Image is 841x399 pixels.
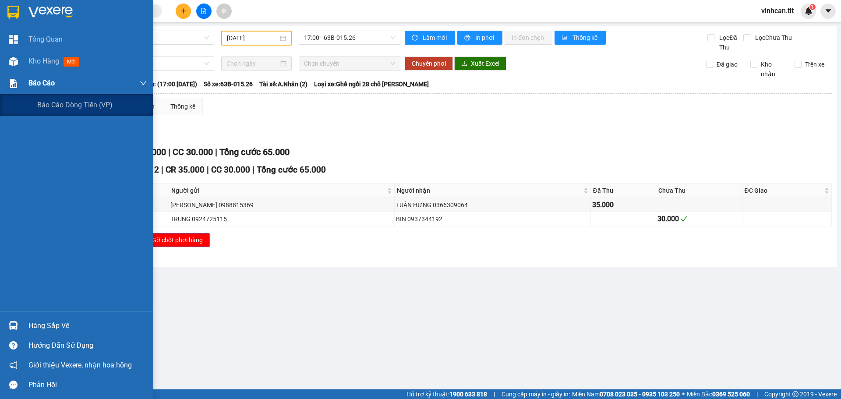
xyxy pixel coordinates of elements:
span: ⚪️ [682,392,685,396]
span: Tổng cước 65.000 [219,147,290,157]
div: 30.000 [657,213,740,224]
span: Miền Nam [572,389,680,399]
span: Số xe: 63B-015.26 [204,79,253,89]
span: SL 2 [142,165,159,175]
span: | [161,165,163,175]
button: file-add [196,4,212,19]
span: mới [64,57,79,67]
span: notification [9,361,18,369]
span: Miền Bắc [687,389,750,399]
span: Thống kê [572,33,599,42]
input: 07/09/2022 [227,33,278,43]
span: printer [464,35,472,42]
span: bar-chart [562,35,569,42]
span: vinhcan.tlt [754,5,801,16]
button: printerIn phơi [457,31,502,45]
button: bar-chartThống kê [555,31,606,45]
button: Chuyển phơi [405,56,453,71]
span: file-add [201,8,207,14]
span: Báo cáo [28,78,55,88]
span: download [461,60,467,67]
div: TUẤN HƯNG 0366309064 [396,200,589,210]
th: Đã Thu [591,184,656,198]
button: unlockGỡ chốt phơi hàng [135,233,210,247]
div: Thống kê [170,102,195,111]
sup: 1 [809,4,816,10]
img: solution-icon [9,79,18,88]
span: Kho nhận [757,60,788,79]
span: plus [180,8,187,14]
span: Loại xe: Ghế ngồi 28 chỗ [PERSON_NAME] [314,79,429,89]
img: warehouse-icon [9,321,18,330]
span: Chọn chuyến [304,57,395,70]
span: Lọc Chưa Thu [752,33,793,42]
div: Phản hồi [28,378,147,392]
span: Làm mới [423,33,448,42]
span: | [756,389,758,399]
span: CR 35.000 [166,165,205,175]
span: message [9,381,18,389]
span: | [252,165,254,175]
div: TRUNG 0924725115 [170,214,393,224]
span: Tổng cước 65.000 [257,165,326,175]
img: logo-vxr [7,6,19,19]
th: Chưa Thu [656,184,742,198]
span: caret-down [824,7,832,15]
span: | [207,165,209,175]
span: Gỡ chốt phơi hàng [152,235,203,245]
th: SL [138,184,169,198]
span: Trên xe [802,60,828,69]
img: dashboard-icon [9,35,18,44]
span: check [680,215,687,222]
span: 17:00 - 63B-015.26 [304,31,395,44]
span: CC 30.000 [211,165,250,175]
div: 35.000 [592,199,654,210]
span: ĐC Giao [745,186,823,195]
span: Cung cấp máy in - giấy in: [502,389,570,399]
span: | [168,147,170,157]
button: caret-down [820,4,836,19]
span: CC 30.000 [173,147,213,157]
span: Lọc Đã Thu [716,33,743,52]
img: icon-new-feature [805,7,813,15]
span: Giới thiệu Vexere, nhận hoa hồng [28,360,132,371]
span: In phơi [475,33,495,42]
span: aim [221,8,227,14]
strong: 0369 525 060 [712,391,750,398]
img: warehouse-icon [9,57,18,66]
span: 1 [811,4,814,10]
strong: 0708 023 035 - 0935 103 250 [600,391,680,398]
span: Người nhận [397,186,581,195]
span: Đã giao [713,60,741,69]
button: syncLàm mới [405,31,455,45]
span: Hỗ trợ kỹ thuật: [406,389,487,399]
input: Chọn ngày [226,59,279,68]
span: question-circle [9,341,18,350]
div: Hàng sắp về [28,319,147,332]
span: Tổng Quan [28,34,63,45]
div: BIN 0937344192 [396,214,589,224]
span: sync [412,35,419,42]
span: Xuất Excel [471,59,499,68]
div: Hướng dẫn sử dụng [28,339,147,352]
button: In đơn chọn [505,31,552,45]
span: Chuyến: (17:00 [DATE]) [133,79,197,89]
span: Báo cáo dòng tiền (VP) [37,99,113,110]
button: downloadXuất Excel [454,56,506,71]
span: Kho hàng [28,57,59,65]
div: [PERSON_NAME] 0988815369 [170,200,393,210]
span: Người gửi [171,186,386,195]
span: copyright [792,391,799,397]
strong: 1900 633 818 [449,391,487,398]
span: | [215,147,217,157]
button: aim [216,4,232,19]
button: plus [176,4,191,19]
span: Tài xế: A.Nhân (2) [259,79,307,89]
span: down [140,80,147,87]
span: | [494,389,495,399]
